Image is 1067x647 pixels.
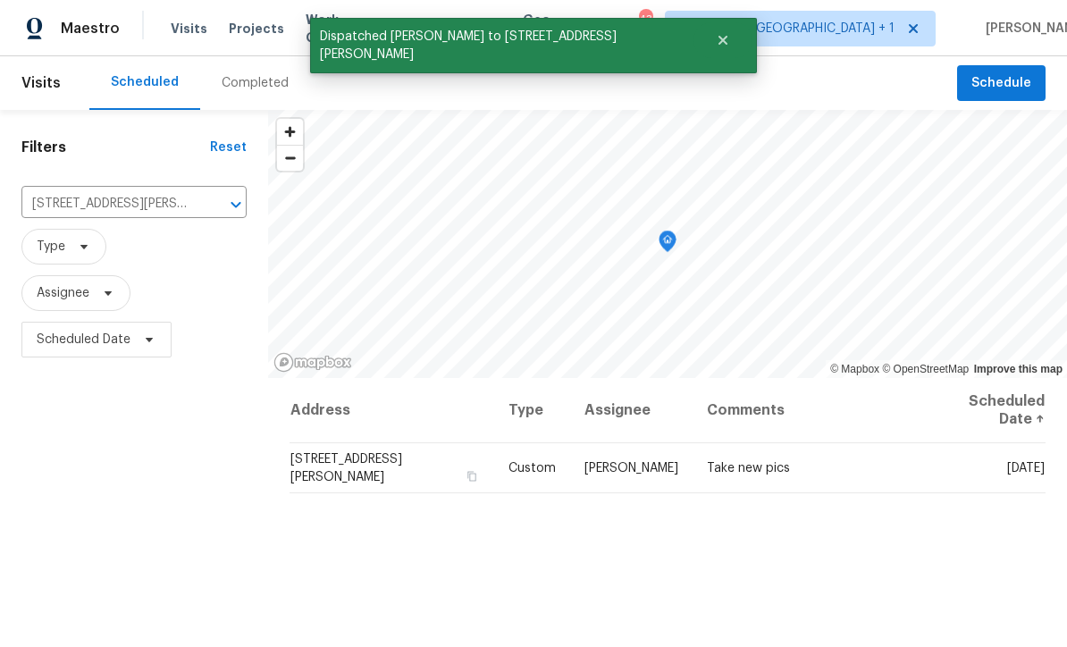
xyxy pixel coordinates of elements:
[310,18,693,73] span: Dispatched [PERSON_NAME] to [STREET_ADDRESS][PERSON_NAME]
[693,22,752,58] button: Close
[277,146,303,171] span: Zoom out
[268,110,1067,378] canvas: Map
[693,378,920,443] th: Comments
[210,139,247,156] div: Reset
[171,20,207,38] span: Visits
[21,63,61,103] span: Visits
[882,363,969,375] a: OpenStreetMap
[223,192,248,217] button: Open
[971,72,1031,95] span: Schedule
[523,11,609,46] span: Geo Assignments
[306,11,351,46] span: Work Orders
[37,331,130,349] span: Scheduled Date
[639,11,651,29] div: 43
[111,73,179,91] div: Scheduled
[920,378,1046,443] th: Scheduled Date ↑
[21,190,197,218] input: Search for an address...
[273,352,352,373] a: Mapbox homepage
[277,145,303,171] button: Zoom out
[37,238,65,256] span: Type
[290,453,402,483] span: [STREET_ADDRESS][PERSON_NAME]
[680,20,895,38] span: Southwest, [GEOGRAPHIC_DATA] + 1
[37,284,89,302] span: Assignee
[222,74,289,92] div: Completed
[61,20,120,38] span: Maestro
[229,20,284,38] span: Projects
[290,378,494,443] th: Address
[957,65,1046,102] button: Schedule
[1007,462,1045,475] span: [DATE]
[830,363,879,375] a: Mapbox
[21,139,210,156] h1: Filters
[707,462,790,475] span: Take new pics
[277,119,303,145] button: Zoom in
[974,363,1063,375] a: Improve this map
[659,231,676,258] div: Map marker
